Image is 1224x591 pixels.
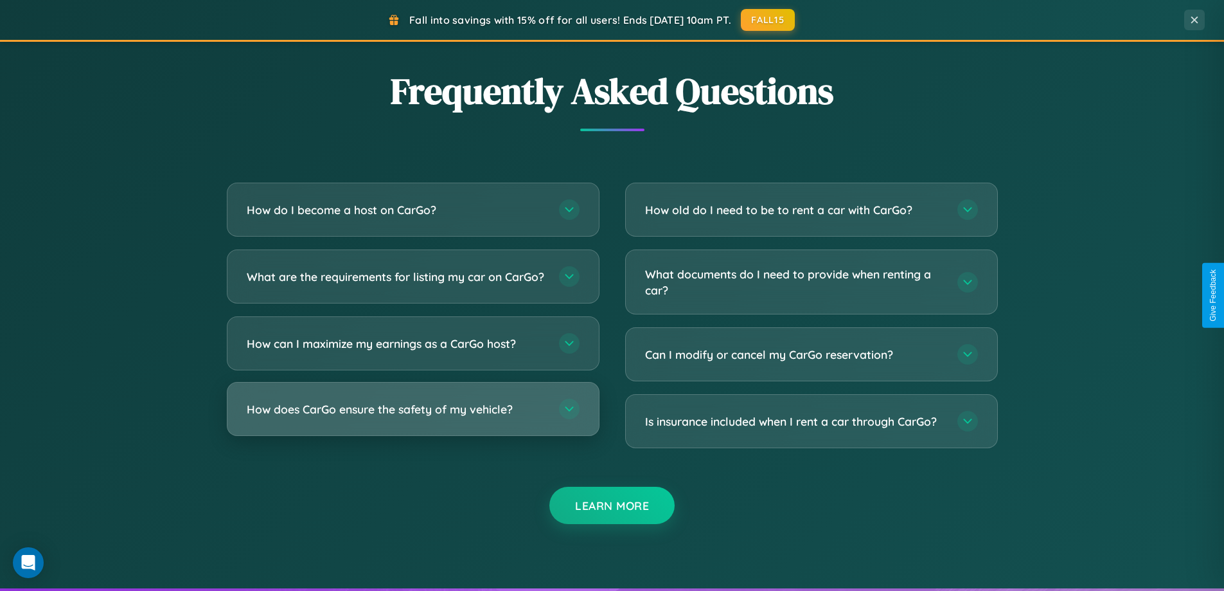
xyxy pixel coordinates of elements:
[1209,269,1218,322] div: Give Feedback
[409,14,731,26] span: Fall into savings with 15% off for all users! Ends [DATE] 10am PT.
[645,202,945,218] h3: How old do I need to be to rent a car with CarGo?
[549,487,675,524] button: Learn More
[645,347,945,363] h3: Can I modify or cancel my CarGo reservation?
[247,401,546,417] h3: How does CarGo ensure the safety of my vehicle?
[13,547,44,578] div: Open Intercom Messenger
[645,414,945,430] h3: Is insurance included when I rent a car through CarGo?
[247,336,546,352] h3: How can I maximize my earnings as a CarGo host?
[741,9,795,31] button: FALL15
[227,66,998,116] h2: Frequently Asked Questions
[247,202,546,218] h3: How do I become a host on CarGo?
[645,266,945,298] h3: What documents do I need to provide when renting a car?
[247,269,546,285] h3: What are the requirements for listing my car on CarGo?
